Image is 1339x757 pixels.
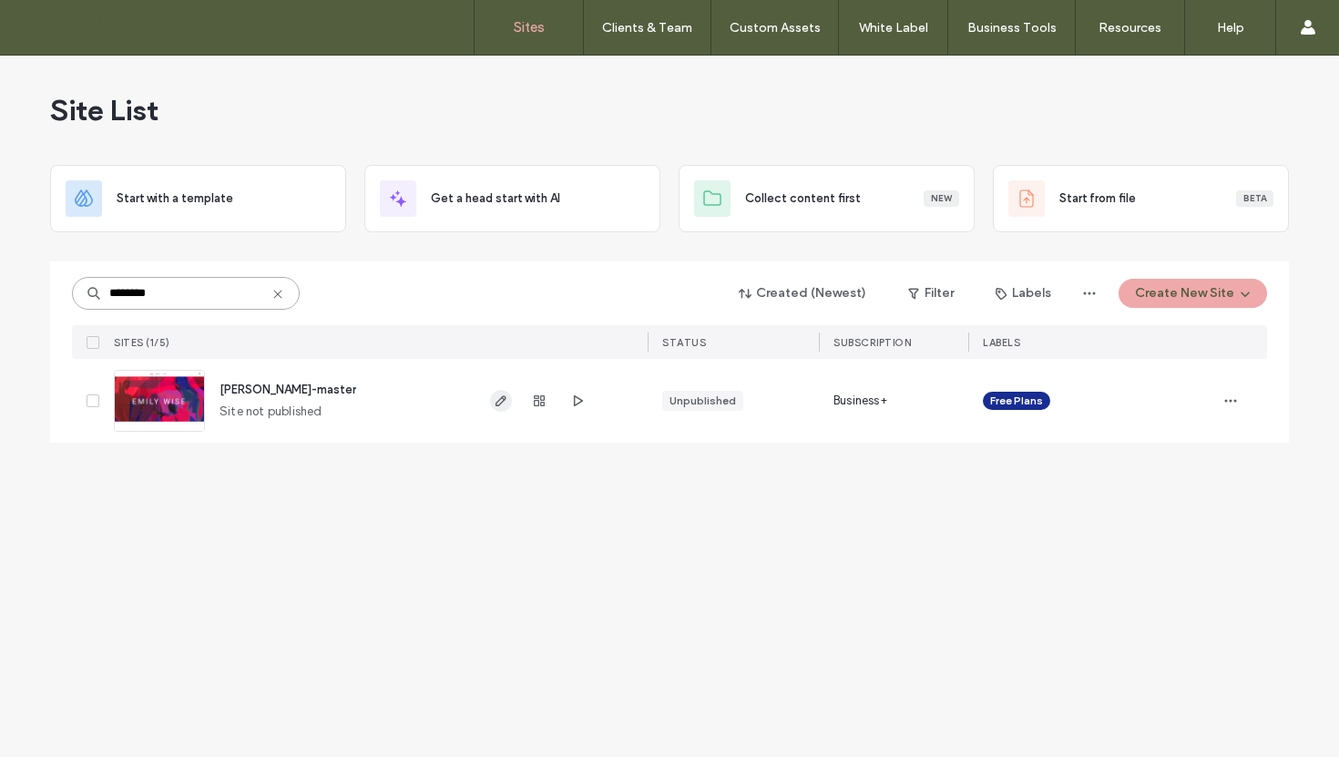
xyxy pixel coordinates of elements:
button: Created (Newest) [723,279,883,308]
span: STATUS [662,336,706,349]
label: Resources [1099,20,1161,36]
span: Start from file [1059,189,1136,208]
label: Help [1217,20,1244,36]
span: SUBSCRIPTION [833,336,911,349]
label: Sites [514,19,545,36]
label: Clients & Team [602,20,692,36]
span: Start with a template [117,189,233,208]
span: Free Plans [990,393,1043,409]
div: Start from fileBeta [993,165,1289,232]
span: Get a head start with AI [431,189,560,208]
label: Business Tools [967,20,1057,36]
span: Site List [50,92,158,128]
span: SITES (1/5) [114,336,170,349]
a: [PERSON_NAME]-master [220,383,356,396]
button: Filter [890,279,972,308]
span: Site not published [220,403,322,421]
div: Collect content firstNew [679,165,975,232]
label: Custom Assets [730,20,821,36]
span: Collect content first [745,189,861,208]
span: LABELS [983,336,1020,349]
span: Help [42,13,79,29]
div: New [924,190,959,207]
span: Business+ [833,392,887,410]
label: White Label [859,20,928,36]
button: Labels [979,279,1068,308]
div: Get a head start with AI [364,165,660,232]
div: Beta [1236,190,1273,207]
div: Start with a template [50,165,346,232]
button: Create New Site [1119,279,1267,308]
div: Unpublished [669,393,736,409]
